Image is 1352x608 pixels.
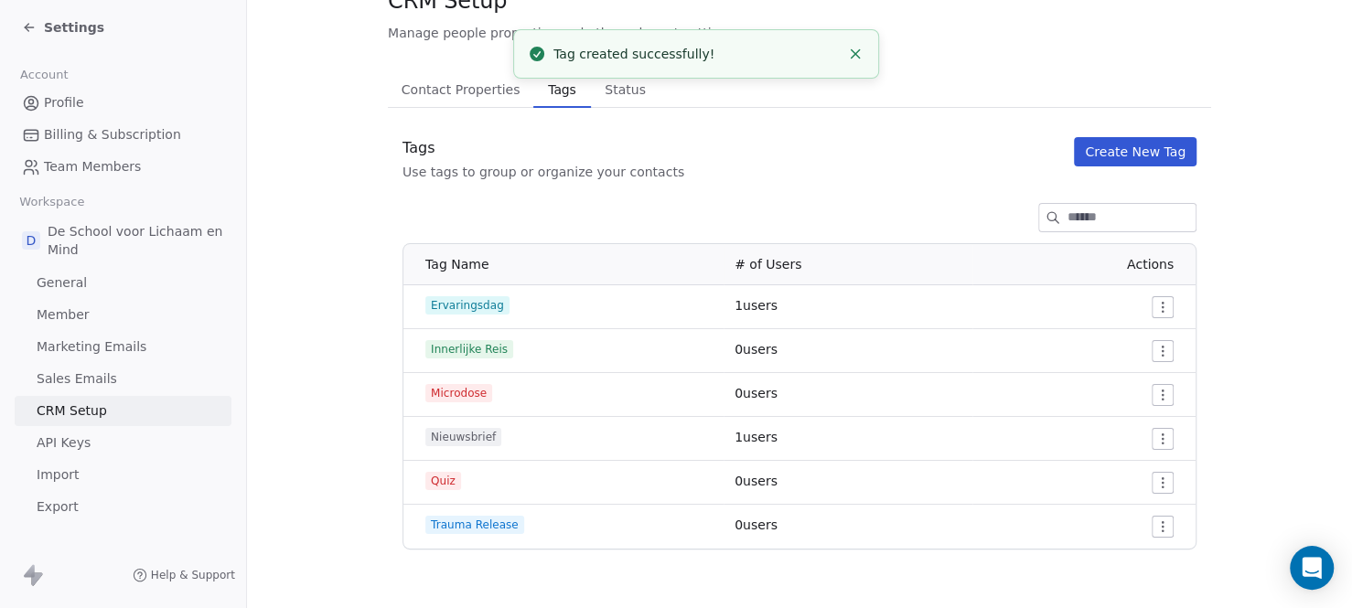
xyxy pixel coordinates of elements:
a: Billing & Subscription [15,120,231,150]
span: Status [597,77,653,102]
a: API Keys [15,428,231,458]
button: Create New Tag [1074,137,1196,166]
div: Open Intercom Messenger [1290,546,1334,590]
a: Member [15,300,231,330]
button: Close toast [843,42,867,66]
a: Export [15,492,231,522]
span: General [37,273,87,293]
span: 0 users [735,474,778,488]
span: Import [37,465,79,485]
div: Use tags to group or organize your contacts [402,163,684,181]
span: 1 users [735,430,778,444]
span: Settings [44,18,104,37]
span: Export [37,497,79,517]
span: Actions [1127,257,1174,272]
a: Import [15,460,231,490]
span: Tags [541,77,583,102]
span: Nieuwsbrief [425,428,501,446]
a: General [15,268,231,298]
span: Team Members [44,157,141,176]
span: Help & Support [151,568,235,582]
a: Team Members [15,152,231,182]
span: Trauma Release [425,516,524,534]
span: Account [12,61,76,89]
a: Marketing Emails [15,332,231,362]
a: CRM Setup [15,396,231,426]
span: Workspace [12,188,92,216]
span: Contact Properties [394,77,528,102]
span: 0 users [735,386,778,400]
span: Innerlijke Reis [425,340,513,358]
span: Microdose [425,384,492,402]
span: Billing & Subscription [44,125,181,144]
span: 0 users [735,517,778,532]
span: Quiz [425,472,461,490]
span: Ervaringsdag [425,296,510,315]
a: Sales Emails [15,364,231,394]
span: Profile [44,93,84,112]
span: Marketing Emails [37,337,146,357]
span: API Keys [37,433,91,453]
span: Member [37,305,90,325]
div: Tags [402,137,684,159]
span: 1 users [735,298,778,313]
span: CRM Setup [37,401,107,421]
span: D [22,231,40,250]
a: Settings [22,18,104,37]
span: Manage people properties and other relevant settings. [388,24,738,42]
span: De School voor Lichaam en Mind [48,222,224,259]
a: Profile [15,88,231,118]
a: Help & Support [133,568,235,582]
div: Tag created successfully! [553,45,840,64]
span: Tag Name [425,257,488,272]
span: # of Users [735,257,801,272]
span: 0 users [735,342,778,357]
span: Sales Emails [37,369,117,389]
